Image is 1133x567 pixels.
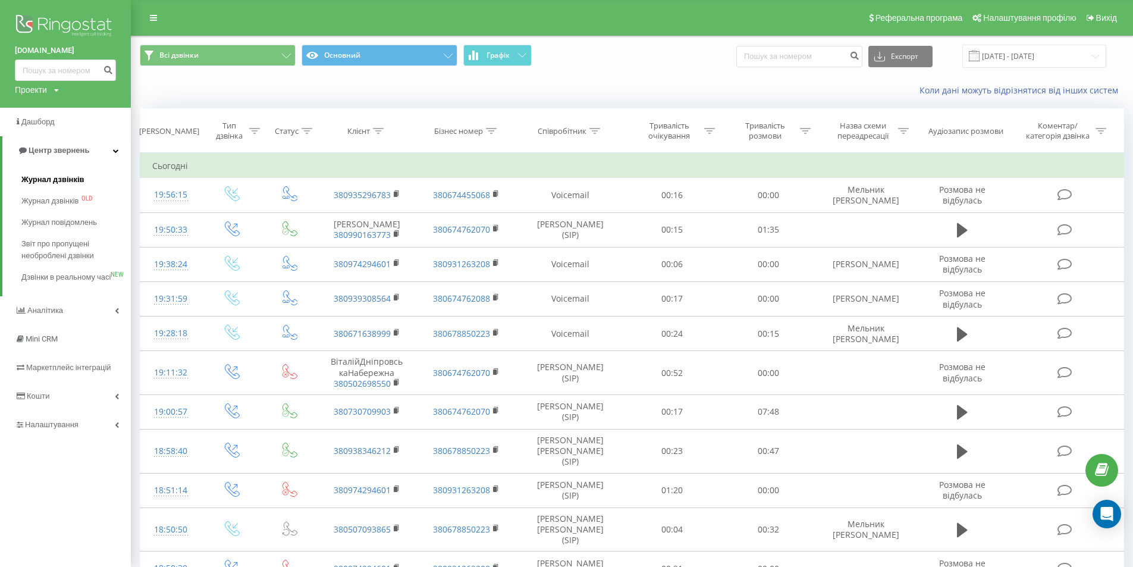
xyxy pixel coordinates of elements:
span: Реферальна програма [875,13,963,23]
td: 00:00 [720,281,816,316]
div: Open Intercom Messenger [1093,500,1121,528]
a: Журнал повідомлень [21,212,131,233]
div: Назва схеми переадресації [831,121,895,141]
span: Всі дзвінки [159,51,199,60]
td: 00:16 [624,178,720,212]
span: Mini CRM [26,334,58,343]
a: 380674762088 [433,293,490,304]
span: Дзвінки в реальному часі [21,271,111,283]
div: 19:50:33 [152,218,190,242]
a: 380935296783 [334,189,391,201]
div: 19:31:59 [152,287,190,311]
div: [PERSON_NAME] [139,126,199,136]
td: ВіталійДніпровськаНабережна [317,351,417,395]
a: 380931263208 [433,258,490,270]
td: [PERSON_NAME] [816,281,916,316]
a: 380678850223 [433,328,490,339]
button: Графік [463,45,532,66]
span: Розмова не відбулась [939,184,986,206]
div: Співробітник [538,126,586,136]
span: Вихід [1096,13,1117,23]
input: Пошук за номером [15,59,116,81]
a: 380674762070 [433,406,490,417]
a: 380974294601 [334,258,391,270]
div: 18:50:50 [152,518,190,541]
a: 380671638999 [334,328,391,339]
span: Аналiтика [27,306,63,315]
span: Налаштування профілю [983,13,1076,23]
a: Центр звернень [2,136,131,165]
span: Журнал повідомлень [21,217,97,228]
div: Проекти [15,84,47,96]
span: Журнал дзвінків [21,195,79,207]
td: 00:00 [720,351,816,395]
td: Сьогодні [140,154,1124,178]
button: Експорт [868,46,933,67]
a: [DOMAIN_NAME] [15,45,116,57]
td: [PERSON_NAME] (SIP) [516,394,624,429]
div: Бізнес номер [434,126,483,136]
div: 18:58:40 [152,440,190,463]
td: Мельник [PERSON_NAME] [816,508,916,552]
span: Розмова не відбулась [939,361,986,383]
div: 19:00:57 [152,400,190,424]
a: 380674762070 [433,367,490,378]
td: 00:00 [720,473,816,508]
a: 380938346212 [334,445,391,456]
a: 380678850223 [433,445,490,456]
td: [PERSON_NAME] (SIP) [516,212,624,247]
a: 380674762070 [433,224,490,235]
span: Дашборд [21,117,55,126]
img: Ringostat logo [15,12,116,42]
td: 00:00 [720,247,816,281]
a: 380674455068 [433,189,490,201]
div: 19:28:18 [152,322,190,345]
span: Центр звернень [29,146,89,155]
td: 00:32 [720,508,816,552]
div: Тривалість розмови [733,121,797,141]
a: 380990163773 [334,229,391,240]
td: Мельник [PERSON_NAME] [816,178,916,212]
td: [PERSON_NAME] (SIP) [516,473,624,508]
div: Тип дзвінка [212,121,246,141]
td: 00:15 [624,212,720,247]
a: 380730709903 [334,406,391,417]
td: [PERSON_NAME] (SIP) [516,351,624,395]
button: Основний [302,45,457,66]
a: 380974294601 [334,484,391,496]
td: [PERSON_NAME] [PERSON_NAME] (SIP) [516,508,624,552]
td: [PERSON_NAME] [317,212,417,247]
span: Маркетплейс інтеграцій [26,363,111,372]
a: Звіт про пропущені необроблені дзвінки [21,233,131,267]
td: 01:35 [720,212,816,247]
td: 00:00 [720,178,816,212]
div: Тривалість очікування [638,121,701,141]
a: Журнал дзвінків [21,169,131,190]
span: Розмова не відбулась [939,253,986,275]
td: 00:15 [720,317,816,351]
span: Розмова не відбулась [939,287,986,309]
span: Журнал дзвінків [21,174,84,186]
td: [PERSON_NAME] [816,247,916,281]
span: Розмова не відбулась [939,479,986,501]
span: Звіт про пропущені необроблені дзвінки [21,238,125,262]
span: Налаштування [25,420,79,429]
td: Voicemail [516,281,624,316]
button: Всі дзвінки [140,45,296,66]
a: 380507093865 [334,524,391,535]
div: 18:51:14 [152,479,190,502]
span: Графік [487,51,510,59]
a: 380502698550 [334,378,391,389]
td: 00:47 [720,430,816,474]
span: Кошти [27,391,49,400]
a: Коли дані можуть відрізнятися вiд інших систем [919,84,1124,96]
td: [PERSON_NAME] [PERSON_NAME] (SIP) [516,430,624,474]
td: 00:23 [624,430,720,474]
td: 00:17 [624,394,720,429]
a: 380678850223 [433,524,490,535]
div: 19:38:24 [152,253,190,276]
div: 19:11:32 [152,361,190,384]
td: 01:20 [624,473,720,508]
div: 19:56:15 [152,183,190,206]
div: Аудіозапис розмови [928,126,1003,136]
